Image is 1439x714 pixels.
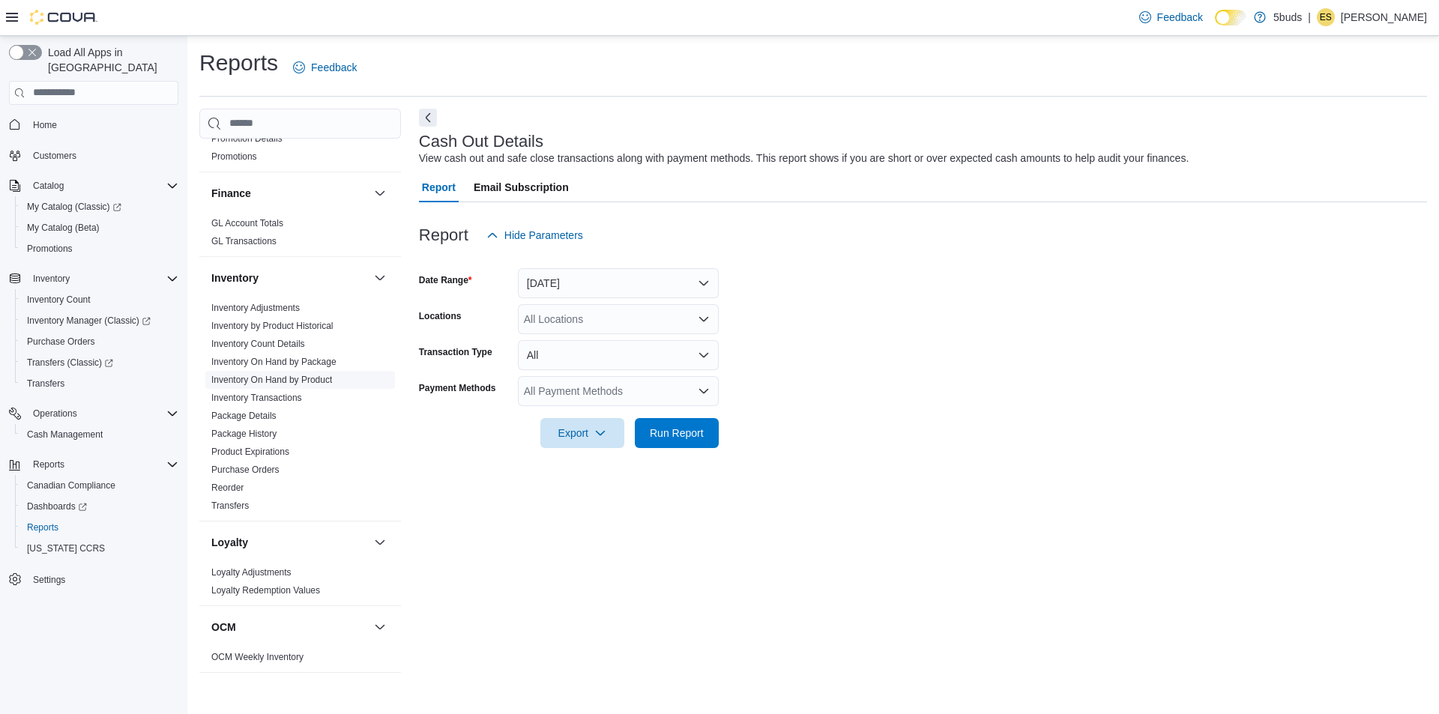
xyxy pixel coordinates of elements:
div: View cash out and safe close transactions along with payment methods. This report shows if you ar... [419,151,1189,166]
button: Open list of options [698,313,710,325]
span: ES [1320,8,1332,26]
a: Settings [27,571,71,589]
a: [US_STATE] CCRS [21,539,111,557]
button: Settings [3,568,184,590]
span: Reports [27,521,58,533]
span: Reports [33,459,64,471]
span: Settings [33,574,65,586]
button: Run Report [635,418,719,448]
div: Loyalty [199,563,401,605]
button: [DATE] [518,268,719,298]
a: Inventory Manager (Classic) [21,312,157,330]
span: Customers [27,146,178,165]
a: Purchase Orders [21,333,101,351]
span: GL Transactions [211,235,277,247]
span: Operations [33,408,77,420]
a: Transfers [211,500,249,511]
span: My Catalog (Classic) [21,198,178,216]
button: OCM [371,618,389,636]
a: Package Details [211,411,277,421]
span: Promotions [21,240,178,258]
a: Transfers [21,375,70,393]
span: Inventory Count Details [211,338,305,350]
span: Dashboards [21,497,178,515]
button: Open list of options [698,385,710,397]
span: Washington CCRS [21,539,178,557]
a: Cash Management [21,426,109,444]
button: Reports [27,456,70,474]
input: Dark Mode [1215,10,1246,25]
label: Transaction Type [419,346,492,358]
span: Customers [33,150,76,162]
span: Inventory Count [27,294,91,306]
a: Feedback [287,52,363,82]
span: Home [27,115,178,134]
a: Inventory On Hand by Package [211,357,337,367]
h3: Report [419,226,468,244]
span: Purchase Orders [211,464,280,476]
span: Transfers (Classic) [21,354,178,372]
span: Purchase Orders [27,336,95,348]
span: Reports [21,518,178,536]
label: Payment Methods [419,382,496,394]
button: Loyalty [371,533,389,551]
span: Inventory by Product Historical [211,320,334,332]
span: Promotions [27,243,73,255]
span: Loyalty Adjustments [211,566,292,578]
button: [US_STATE] CCRS [15,538,184,559]
a: Package History [211,429,277,439]
nav: Complex example [9,108,178,629]
span: Dashboards [27,500,87,512]
span: Export [549,418,615,448]
span: Operations [27,405,178,423]
span: Transfers (Classic) [27,357,113,369]
button: Export [540,418,624,448]
h1: Reports [199,48,278,78]
button: Cash Management [15,424,184,445]
a: Loyalty Redemption Values [211,585,320,596]
a: Transfers (Classic) [15,352,184,373]
button: Reports [15,517,184,538]
span: Inventory Transactions [211,392,302,404]
span: Transfers [211,500,249,512]
span: Load All Apps in [GEOGRAPHIC_DATA] [42,45,178,75]
a: Dashboards [21,497,93,515]
button: Inventory [211,270,368,285]
span: Package Details [211,410,277,422]
span: Cash Management [21,426,178,444]
button: Customers [3,145,184,166]
h3: OCM [211,620,236,635]
a: Canadian Compliance [21,476,121,494]
h3: Loyalty [211,535,248,550]
span: Transfers [27,378,64,390]
a: GL Account Totals [211,218,283,229]
span: [US_STATE] CCRS [27,542,105,554]
a: Inventory Adjustments [211,303,300,313]
span: Canadian Compliance [27,479,115,491]
span: OCM Weekly Inventory [211,651,304,663]
button: Inventory [371,269,389,287]
button: Operations [3,403,184,424]
a: My Catalog (Classic) [15,196,184,217]
button: Catalog [3,175,184,196]
span: My Catalog (Beta) [21,219,178,237]
span: Canadian Compliance [21,476,178,494]
button: Promotions [15,238,184,259]
a: Promotions [211,151,257,162]
button: Home [3,114,184,136]
span: Settings [27,569,178,588]
span: Feedback [1157,10,1203,25]
a: Inventory Transactions [211,393,302,403]
button: Canadian Compliance [15,475,184,496]
span: Transfers [21,375,178,393]
span: Email Subscription [474,172,569,202]
a: Reports [21,518,64,536]
a: My Catalog (Classic) [21,198,127,216]
a: Inventory On Hand by Product [211,375,332,385]
a: Purchase Orders [211,465,280,475]
button: Next [419,109,437,127]
a: Product Expirations [211,447,289,457]
a: GL Transactions [211,236,277,246]
button: Finance [211,186,368,201]
button: Loyalty [211,535,368,550]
